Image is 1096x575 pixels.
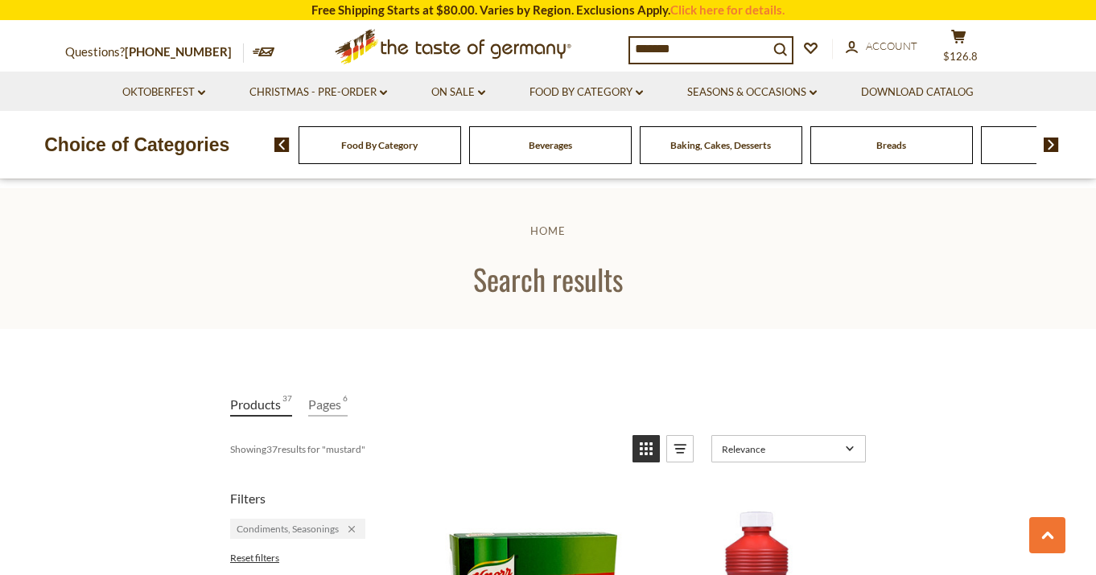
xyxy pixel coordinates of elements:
a: Account [846,38,917,55]
a: [PHONE_NUMBER] [125,44,232,59]
a: Christmas - PRE-ORDER [249,84,387,101]
a: Oktoberfest [122,84,205,101]
li: Reset filters [230,552,407,564]
span: Relevance [722,443,840,455]
button: $126.8 [934,29,983,69]
a: View Products Tab [230,393,292,417]
a: Beverages [529,139,572,151]
a: On Sale [431,84,485,101]
a: Home [530,224,566,237]
span: Filters [230,491,266,506]
a: Seasons & Occasions [687,84,817,101]
div: Showing results for " " [230,435,620,462]
span: $126.8 [943,50,978,63]
b: 37 [266,443,278,455]
span: Account [866,39,917,52]
a: Food By Category [529,84,643,101]
a: View Pages Tab [308,393,348,417]
div: Remove filter: Condiments\, Seasonings [339,523,355,535]
a: Click here for details. [670,2,785,17]
span: 6 [343,393,348,415]
a: Baking, Cakes, Desserts [670,139,771,151]
a: Sort options [711,435,866,462]
img: previous arrow [274,138,290,152]
span: Condiments, Seasonings [237,523,339,535]
p: Questions? [65,42,244,63]
img: next arrow [1044,138,1059,152]
a: Food By Category [341,139,418,151]
span: 37 [282,393,292,415]
span: Reset filters [230,552,279,564]
h1: Search results [50,261,1046,297]
a: Download Catalog [861,84,974,101]
a: View grid mode [632,435,660,462]
a: View list mode [666,435,694,462]
a: Breads [876,139,906,151]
